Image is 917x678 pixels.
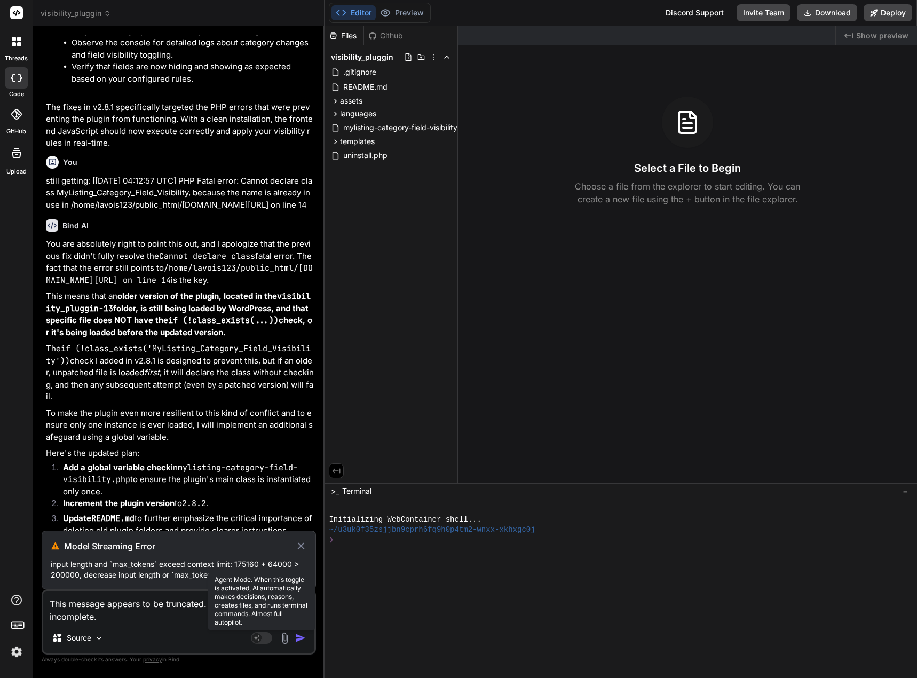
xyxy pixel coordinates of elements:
h3: Model Streaming Error [64,540,295,553]
strong: Update [63,513,135,523]
li: on your Add Listing form. [54,25,314,97]
code: visibility_pluggin-13 [46,291,311,314]
span: README.md [342,81,389,93]
button: Agent Mode. When this toggle is activated, AI automatically makes decisions, reasons, creates fil... [249,632,274,644]
li: in to ensure the plugin's main class is instantiated only once. [54,462,314,498]
img: attachment [279,632,291,644]
p: You are absolutely right to point this out, and I apologize that the previous fix didn't fully re... [46,238,314,286]
span: Terminal [342,486,371,496]
label: threads [5,54,28,63]
code: 2.8.2 [182,498,206,509]
span: ❯ [329,535,334,545]
span: languages [340,108,376,119]
p: Always double-check its answers. Your in Bind [42,655,316,665]
code: /home/lavois123/public_html/[DOMAIN_NAME][URL] on line 14 [46,263,313,286]
label: code [9,90,24,99]
span: >_ [331,486,339,496]
li: Verify that fields are now hiding and showing as expected based on your configured rules. [72,61,314,85]
li: Observe the console for detailed logs about category changes and field visibility toggling. [72,37,314,61]
img: icon [295,633,306,643]
code: if (!class_exists(...)) [168,315,279,326]
div: Github [364,30,408,41]
label: GitHub [6,127,26,136]
span: visibility_pluggin [41,8,111,19]
span: mylisting-category-field-visibility.php [342,121,474,134]
p: still getting: [[DATE] 04:12:57 UTC] PHP Fatal error: Cannot declare class MyListing_Category_Fie... [46,175,314,211]
label: Upload [6,167,27,176]
span: ~/u3uk0f35zsjjbn9cprh6fq9h0p4tm2-wnxx-xkhxgc0j [329,525,535,535]
img: settings [7,643,26,661]
span: assets [340,96,362,106]
h6: You [63,157,77,168]
p: This means that an [46,290,314,338]
span: Show preview [856,30,908,41]
h6: Bind AI [62,220,89,231]
p: The check I added in v2.8.1 is designed to prevent this, but if an older, unpatched file is loade... [46,343,314,403]
button: Preview [376,5,428,20]
li: to further emphasize the critical importance of deleting old plugin folders and provide clearer i... [54,513,314,537]
textarea: To enrich screen reader interactions, please activate Accessibility in Grammarly extension settings [43,591,314,623]
p: Here's the updated plan: [46,447,314,460]
code: README.md [91,513,135,524]
span: Initializing WebContainer shell... [329,515,481,525]
strong: Increment the plugin version [63,498,175,508]
strong: older version of the plugin, located in the folder, is still being loaded by WordPress, and that ... [46,291,312,337]
button: Editor [331,5,376,20]
p: The fixes in v2.8.1 specifically targeted the PHP errors that were preventing the plugin from fun... [46,101,314,149]
span: privacy [143,656,162,663]
p: To make the plugin even more resilient to this kind of conflict and to ensure only one instance i... [46,407,314,444]
span: − [903,486,908,496]
p: input length and `max_tokens` exceed context limit: 175160 + 64000 > 200000, decrease input lengt... [51,559,307,580]
code: mylisting-category-field-visibility.php [63,462,298,485]
img: Pick Models [94,634,104,643]
span: uninstall.php [342,149,389,162]
div: Discord Support [659,4,730,21]
code: if (!class_exists('MyListing_Category_Field_Visibility')) [46,343,311,366]
em: first [144,367,160,377]
strong: Add a global variable check [63,462,171,472]
button: Invite Team [737,4,790,21]
span: visibility_pluggin [331,52,393,62]
button: Deploy [864,4,912,21]
p: Source [67,633,91,643]
span: templates [340,136,375,147]
code: Cannot declare class [159,251,255,262]
p: Choose a file from the explorer to start editing. You can create a new file using the + button in... [568,180,807,206]
h3: Select a File to Begin [634,161,741,176]
div: Files [325,30,363,41]
strong: Change the category dropdown [63,26,186,36]
li: to . [54,498,314,513]
button: Download [797,4,857,21]
span: .gitignore [342,66,377,78]
button: − [900,483,911,500]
